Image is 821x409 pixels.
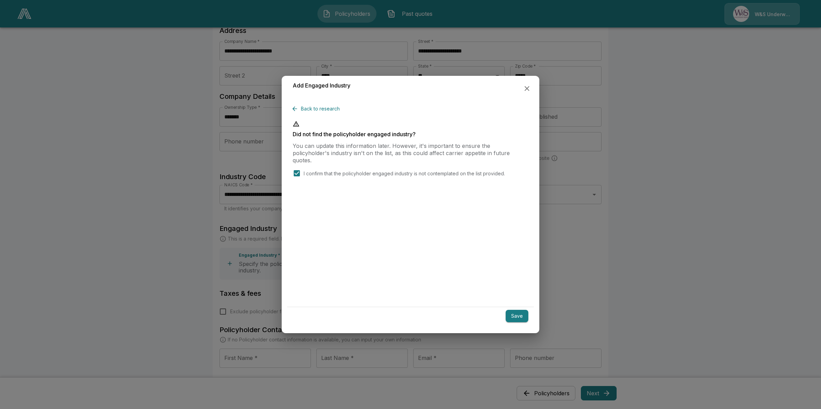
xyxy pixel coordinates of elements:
[304,170,505,177] p: I confirm that the policyholder engaged industry is not contemplated on the list provided.
[293,103,342,115] button: Back to research
[506,310,528,323] button: Save
[293,81,350,90] h6: Add Engaged Industry
[293,142,528,164] p: You can update this information later. However, it's important to ensure the policyholder's indus...
[293,131,528,137] p: Did not find the policyholder engaged industry?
